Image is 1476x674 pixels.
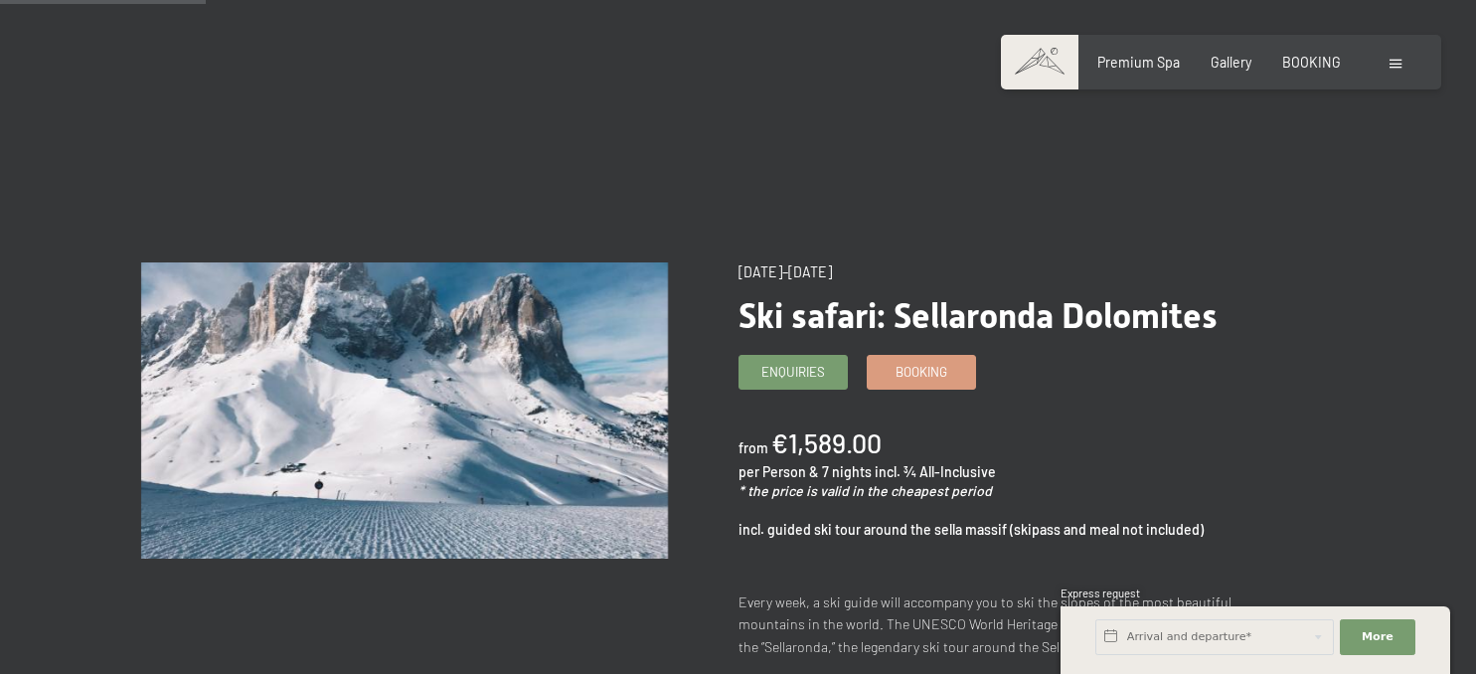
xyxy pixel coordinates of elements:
a: Gallery [1211,54,1251,71]
strong: incl. guided ski tour around the sella massif (skipass and meal not included) [738,521,1204,538]
a: Booking [868,356,975,389]
button: More [1340,619,1415,655]
img: Ski safari: Sellaronda Dolomites [141,262,668,559]
span: 7 nights [822,463,872,480]
span: Ski safari: Sellaronda Dolomites [738,295,1218,336]
span: [DATE]–[DATE] [738,263,832,280]
span: More [1362,629,1394,645]
p: Every week, a ski guide will accompany you to ski the slopes of the most beautiful mountains in t... [738,591,1265,659]
span: Express request [1061,587,1140,599]
span: from [738,439,768,456]
span: per Person & [738,463,819,480]
span: Enquiries [761,363,825,381]
a: Enquiries [739,356,847,389]
em: * the price is valid in the cheapest period [738,482,992,499]
span: Booking [896,363,947,381]
a: BOOKING [1282,54,1341,71]
b: €1,589.00 [771,426,882,458]
a: Premium Spa [1097,54,1180,71]
span: incl. ¾ All-Inclusive [875,463,996,480]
